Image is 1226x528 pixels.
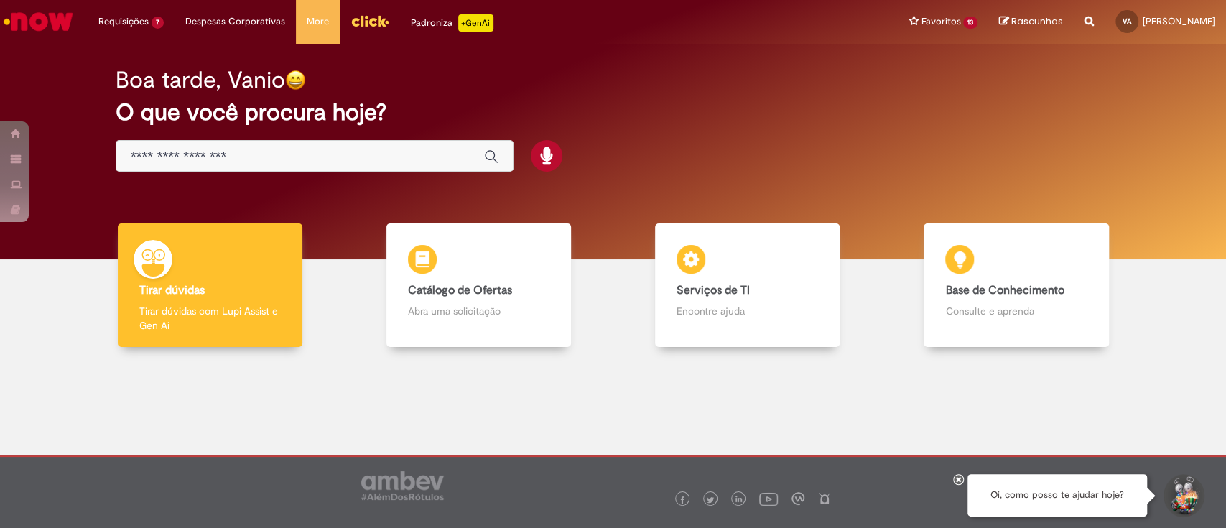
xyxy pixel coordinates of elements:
span: More [307,14,329,29]
img: logo_footer_ambev_rotulo_gray.png [361,471,444,500]
button: Iniciar Conversa de Suporte [1161,474,1204,517]
p: Tirar dúvidas com Lupi Assist e Gen Ai [139,304,281,333]
b: Catálogo de Ofertas [408,283,512,297]
span: Despesas Corporativas [185,14,285,29]
span: 7 [152,17,164,29]
img: logo_footer_naosei.png [818,492,831,505]
a: Rascunhos [999,15,1063,29]
span: Favoritos [921,14,960,29]
h2: Boa tarde, Vanio [116,68,285,93]
a: Base de Conhecimento Consulte e aprenda [882,223,1151,348]
p: Consulte e aprenda [945,304,1087,318]
img: ServiceNow [1,7,75,36]
p: Encontre ajuda [677,304,818,318]
span: 13 [963,17,977,29]
span: [PERSON_NAME] [1143,15,1215,27]
span: Requisições [98,14,149,29]
img: happy-face.png [285,70,306,91]
img: logo_footer_workplace.png [791,492,804,505]
img: logo_footer_facebook.png [679,496,686,504]
a: Catálogo de Ofertas Abra uma solicitação [344,223,613,348]
img: logo_footer_twitter.png [707,496,714,504]
h2: O que você procura hoje? [116,100,1110,125]
span: VA [1123,17,1131,26]
a: Tirar dúvidas Tirar dúvidas com Lupi Assist e Gen Ai [75,223,344,348]
a: Serviços de TI Encontre ajuda [613,223,882,348]
img: logo_footer_linkedin.png [735,496,743,504]
b: Tirar dúvidas [139,283,205,297]
p: +GenAi [458,14,493,32]
b: Serviços de TI [677,283,750,297]
div: Padroniza [411,14,493,32]
p: Abra uma solicitação [408,304,549,318]
div: Oi, como posso te ajudar hoje? [967,474,1147,517]
b: Base de Conhecimento [945,283,1064,297]
img: logo_footer_youtube.png [759,489,778,508]
span: Rascunhos [1011,14,1063,28]
img: click_logo_yellow_360x200.png [350,10,389,32]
